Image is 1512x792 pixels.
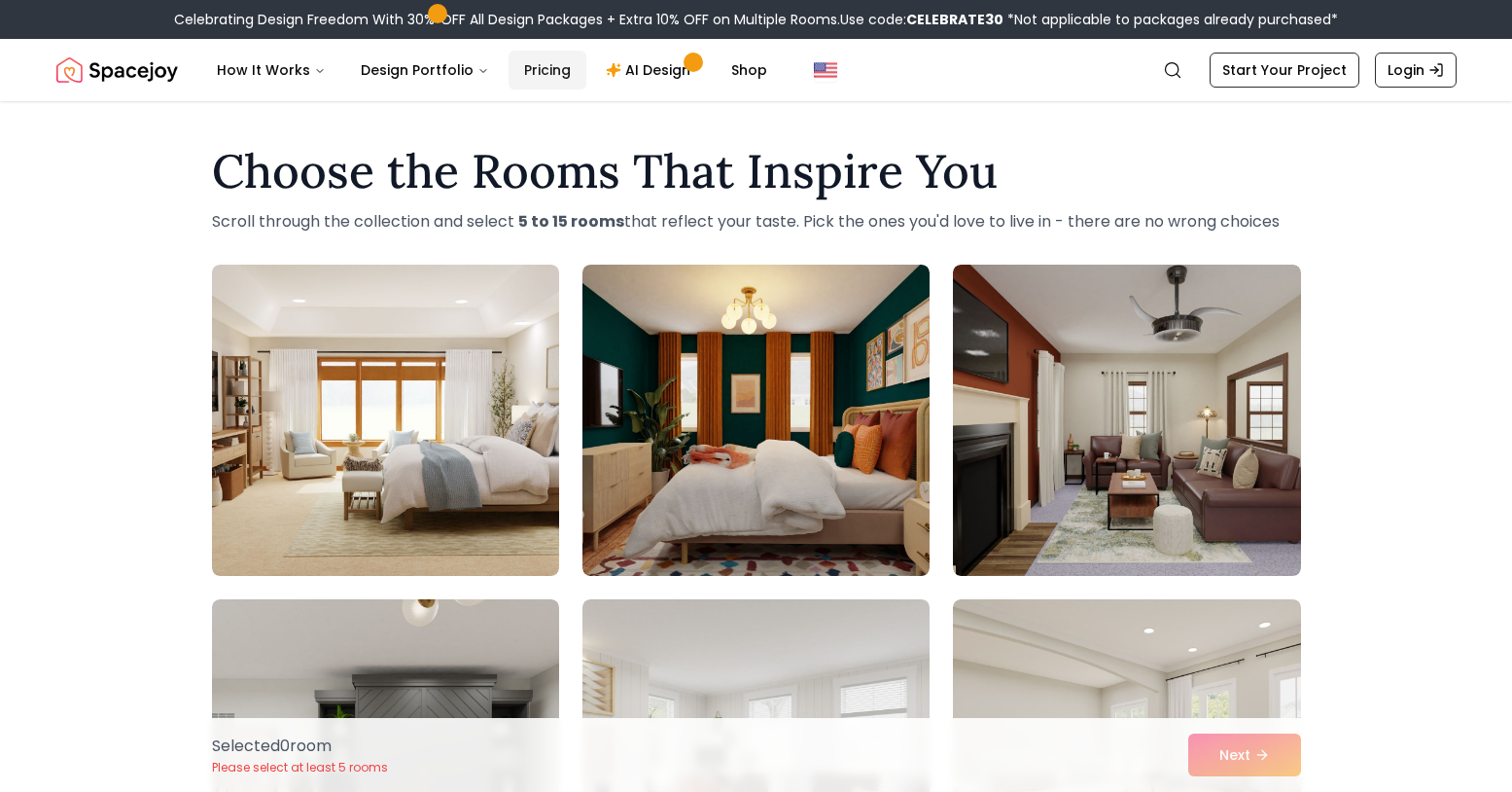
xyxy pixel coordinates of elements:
img: United States [814,58,837,82]
img: Room room-1 [212,265,559,576]
a: AI Design [590,51,712,90]
b: CELEBRATE30 [906,10,1003,29]
nav: Main [201,51,783,90]
strong: 5 to 15 rooms [518,210,624,233]
p: Selected 0 room [212,735,388,758]
nav: Global [56,39,1457,101]
a: Login [1375,53,1457,88]
img: Room room-3 [953,265,1300,576]
button: How It Works [201,51,341,90]
button: Design Portfolio [345,51,505,90]
h1: Choose the Rooms That Inspire You [212,148,1301,195]
div: Celebrating Design Freedom With 30% OFF All Design Packages + Extra 10% OFF on Multiple Rooms. [174,10,1338,29]
p: Scroll through the collection and select that reflect your taste. Pick the ones you'd love to liv... [212,210,1301,234]
p: Please select at least 5 rooms [212,760,388,775]
img: Spacejoy Logo [56,51,178,90]
a: Spacejoy [56,51,178,90]
a: Start Your Project [1210,53,1359,88]
a: Pricing [509,51,586,90]
span: Use code: [840,10,1003,29]
a: Shop [716,51,783,90]
img: Room room-2 [582,265,930,576]
span: *Not applicable to packages already purchased* [1003,10,1338,29]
